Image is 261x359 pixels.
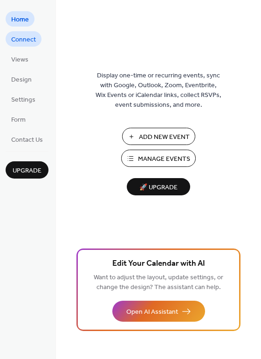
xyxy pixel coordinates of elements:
span: Connect [11,35,36,45]
span: 🚀 Upgrade [132,181,185,194]
button: Open AI Assistant [112,301,205,322]
button: Add New Event [122,128,195,145]
span: Add New Event [139,132,190,142]
span: Views [11,55,28,65]
span: Upgrade [13,166,41,176]
span: Want to adjust the layout, update settings, or change the design? The assistant can help. [94,271,223,294]
button: Upgrade [6,161,48,179]
a: Contact Us [6,131,48,147]
a: Views [6,51,34,67]
span: Contact Us [11,135,43,145]
span: Manage Events [138,154,190,164]
span: Form [11,115,26,125]
span: Open AI Assistant [126,307,178,317]
a: Form [6,111,31,127]
a: Design [6,71,37,87]
button: Manage Events [121,150,196,167]
span: Design [11,75,32,85]
span: Home [11,15,29,25]
span: Edit Your Calendar with AI [112,257,205,270]
a: Settings [6,91,41,107]
button: 🚀 Upgrade [127,178,190,195]
a: Home [6,11,34,27]
span: Display one-time or recurring events, sync with Google, Outlook, Zoom, Eventbrite, Wix Events or ... [96,71,221,110]
span: Settings [11,95,35,105]
a: Connect [6,31,41,47]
